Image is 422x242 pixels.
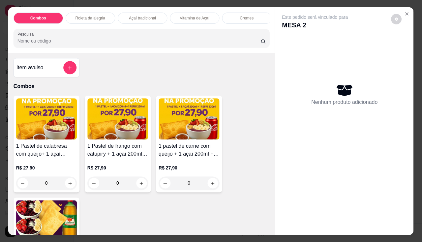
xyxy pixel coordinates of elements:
[17,31,36,37] label: Pesquisa
[159,165,219,171] p: R$ 27,90
[16,64,44,72] h4: Item avulso
[87,142,148,158] h4: 1 Pastel de frango com catupiry + 1 açaí 200ml + 1 refri lata 220ml
[16,142,77,158] h4: 1 Pastel de calabresa com queijo+ 1 açaí 200ml+ 1 refri lata 220ml
[282,14,348,20] p: Este pedido será vinculado para
[63,61,76,74] button: add-separate-item
[312,98,378,106] p: Nenhum produto adicionado
[240,15,254,21] p: Cremes
[87,165,148,171] p: R$ 27,90
[129,15,156,21] p: Açaí tradicional
[30,15,46,21] p: Combos
[16,98,77,139] img: product-image
[14,82,270,90] p: Combos
[16,165,77,171] p: R$ 27,90
[159,98,219,139] img: product-image
[75,15,105,21] p: Roleta da alegria
[402,9,412,19] button: Close
[180,15,210,21] p: Vitamina de Açaí
[391,14,402,24] button: decrease-product-quantity
[17,38,261,44] input: Pesquisa
[159,142,219,158] h4: 1 pastel de carne com queijo + 1 açaí 200ml + 1 refri lata 220ml
[16,200,77,241] img: product-image
[87,98,148,139] img: product-image
[282,20,348,30] p: MESA 2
